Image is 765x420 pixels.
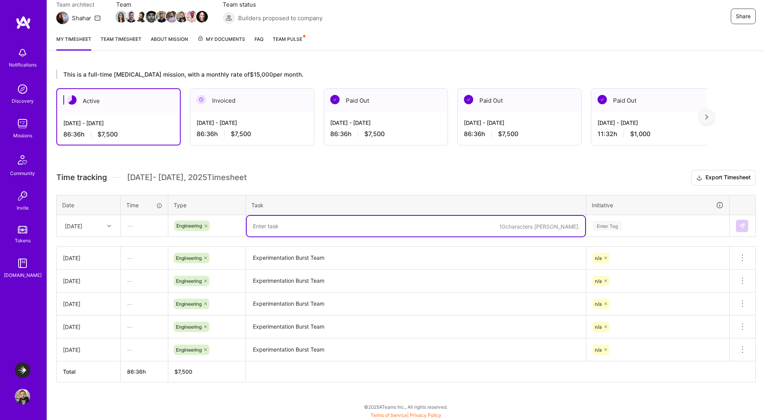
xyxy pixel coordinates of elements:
[121,215,167,236] div: —
[63,254,114,262] div: [DATE]
[146,11,157,23] img: Team Member Avatar
[247,339,585,360] textarea: Experimentation Burst Team
[598,130,709,138] div: 11:32 h
[458,89,581,112] div: Paid Out
[47,397,765,416] div: © 2025 ATeams Inc., All rights reserved.
[115,11,127,23] img: Team Member Avatar
[56,173,107,182] span: Time tracking
[593,220,622,232] div: Enter Tag
[330,130,441,138] div: 86:36 h
[371,412,441,418] span: |
[126,201,162,209] div: Time
[67,95,77,105] img: Active
[595,301,602,307] span: n/a
[168,195,246,215] th: Type
[13,389,32,404] a: User Avatar
[15,236,31,245] div: Tokens
[247,270,585,292] textarea: Experimentation Burst Team
[691,170,756,185] button: Export Timesheet
[197,95,206,104] img: Invoiced
[176,11,188,23] img: Team Member Avatar
[177,10,187,23] a: Team Member Avatar
[464,130,575,138] div: 86:36 h
[223,12,235,24] img: Builders proposed to company
[231,130,251,138] span: $7,500
[324,89,448,112] div: Paid Out
[371,412,407,418] a: Terms of Service
[330,95,340,104] img: Paid Out
[56,12,69,24] img: Team Architect
[176,324,202,330] span: Engineering
[247,316,585,338] textarea: Experimentation Burst Team
[330,119,441,127] div: [DATE] - [DATE]
[592,201,724,210] div: Initiative
[127,173,247,182] span: [DATE] - [DATE] , 2025 Timesheet
[739,223,745,229] img: Submit
[57,89,180,113] div: Active
[364,130,385,138] span: $7,500
[121,361,168,382] th: 86:36h
[121,271,168,291] div: —
[57,361,121,382] th: Total
[126,10,136,23] a: Team Member Avatar
[246,195,586,215] th: Task
[197,119,308,127] div: [DATE] - [DATE]
[705,114,708,120] img: right
[121,294,168,314] div: —
[56,0,101,9] span: Team architect
[187,10,197,23] a: Team Member Avatar
[591,89,715,112] div: Paid Out
[107,224,111,228] i: icon Chevron
[72,14,91,22] div: Shahar
[247,293,585,315] textarea: Experimentation Burst Team
[15,81,30,97] img: discovery
[15,255,30,271] img: guide book
[18,226,27,233] img: tokens
[151,35,188,51] a: About Mission
[168,361,246,382] th: $7,500
[223,0,322,9] span: Team status
[15,116,30,131] img: teamwork
[63,346,114,354] div: [DATE]
[125,11,137,23] img: Team Member Avatar
[136,10,146,23] a: Team Member Avatar
[146,10,157,23] a: Team Member Avatar
[176,278,202,284] span: Engineering
[273,36,302,42] span: Team Pulse
[176,223,202,229] span: Engineering
[736,12,751,20] span: Share
[13,362,32,378] a: LaunchDarkly: Experimentation Delivery Team
[247,247,585,269] textarea: Experimentation Burst Team
[176,301,202,307] span: Engineering
[595,324,602,330] span: n/a
[10,169,35,177] div: Community
[197,10,207,23] a: Team Member Avatar
[630,130,650,138] span: $1,000
[464,119,575,127] div: [DATE] - [DATE]
[17,204,29,212] div: Invite
[157,10,167,23] a: Team Member Avatar
[598,95,607,104] img: Paid Out
[197,130,308,138] div: 86:36 h
[186,11,198,23] img: Team Member Avatar
[98,130,118,138] span: $7,500
[121,248,168,268] div: —
[116,10,126,23] a: Team Member Avatar
[121,317,168,337] div: —
[65,222,82,230] div: [DATE]
[63,300,114,308] div: [DATE]
[731,9,756,24] button: Share
[197,35,245,51] a: My Documents
[273,35,305,51] a: Team Pulse
[190,89,314,112] div: Invoiced
[56,35,91,51] a: My timesheet
[176,347,202,353] span: Engineering
[63,323,114,331] div: [DATE]
[13,131,32,140] div: Missions
[13,150,32,169] img: Community
[254,35,263,51] a: FAQ
[121,339,168,360] div: —
[598,119,709,127] div: [DATE] - [DATE]
[63,277,114,285] div: [DATE]
[9,61,37,69] div: Notifications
